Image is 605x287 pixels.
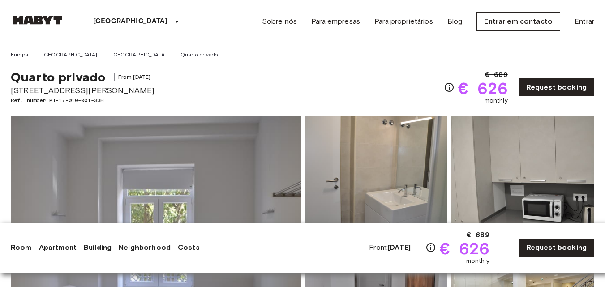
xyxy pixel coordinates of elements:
[11,69,105,85] span: Quarto privado
[11,16,64,25] img: Habyt
[84,242,112,253] a: Building
[111,51,167,59] a: [GEOGRAPHIC_DATA]
[11,242,32,253] a: Room
[11,85,154,96] span: [STREET_ADDRESS][PERSON_NAME]
[119,242,171,253] a: Neighborhood
[39,242,77,253] a: Apartment
[305,116,448,233] img: Picture of unit PT-17-010-001-33H
[114,73,155,81] span: From [DATE]
[447,16,463,27] a: Blog
[444,82,455,93] svg: Check cost overview for full price breakdown. Please note that discounts apply to new joiners onl...
[425,242,436,253] svg: Check cost overview for full price breakdown. Please note that discounts apply to new joiners onl...
[440,240,489,257] span: € 626
[575,16,594,27] a: Entrar
[388,243,411,252] b: [DATE]
[311,16,360,27] a: Para empresas
[451,116,594,233] img: Picture of unit PT-17-010-001-33H
[93,16,168,27] p: [GEOGRAPHIC_DATA]
[262,16,297,27] a: Sobre nós
[369,243,411,253] span: From:
[42,51,98,59] a: [GEOGRAPHIC_DATA]
[485,96,508,105] span: monthly
[476,12,560,31] a: Entrar em contacto
[11,96,154,104] span: Ref. number PT-17-010-001-33H
[466,257,489,266] span: monthly
[467,230,489,240] span: € 689
[519,238,594,257] a: Request booking
[519,78,594,97] a: Request booking
[11,51,28,59] a: Europa
[458,80,508,96] span: € 626
[374,16,433,27] a: Para proprietários
[485,69,508,80] span: € 689
[180,51,218,59] a: Quarto privado
[178,242,200,253] a: Costs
